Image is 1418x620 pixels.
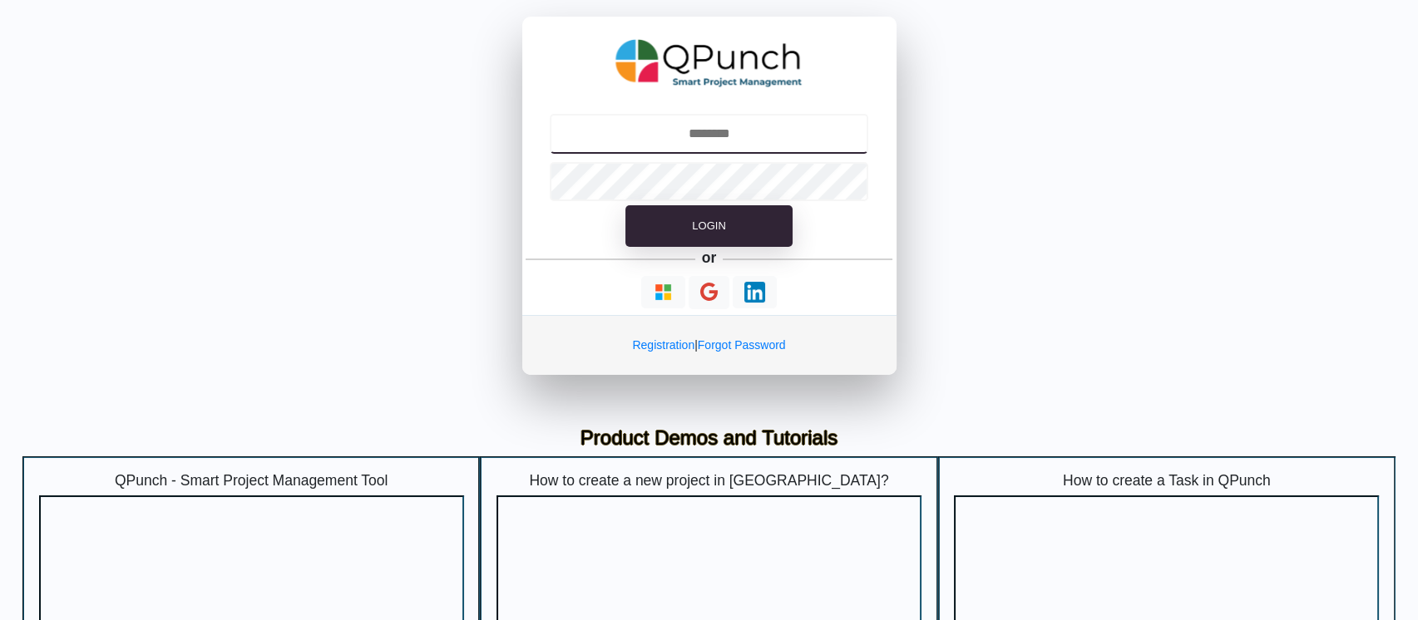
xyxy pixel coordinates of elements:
span: Login [692,219,725,232]
h3: Product Demos and Tutorials [35,426,1383,450]
h5: How to create a Task in QPunch [954,472,1379,490]
a: Forgot Password [698,338,786,352]
a: Registration [632,338,694,352]
button: Continue With LinkedIn [733,276,777,308]
h5: QPunch - Smart Project Management Tool [39,472,464,490]
div: | [522,315,897,375]
button: Continue With Microsoft Azure [641,276,685,308]
img: Loading... [744,282,765,303]
button: Login [625,205,792,247]
button: Continue With Google [689,276,729,310]
img: Loading... [653,282,674,303]
h5: or [699,247,719,270]
h5: How to create a new project in [GEOGRAPHIC_DATA]? [497,472,921,490]
img: QPunch [615,33,803,93]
